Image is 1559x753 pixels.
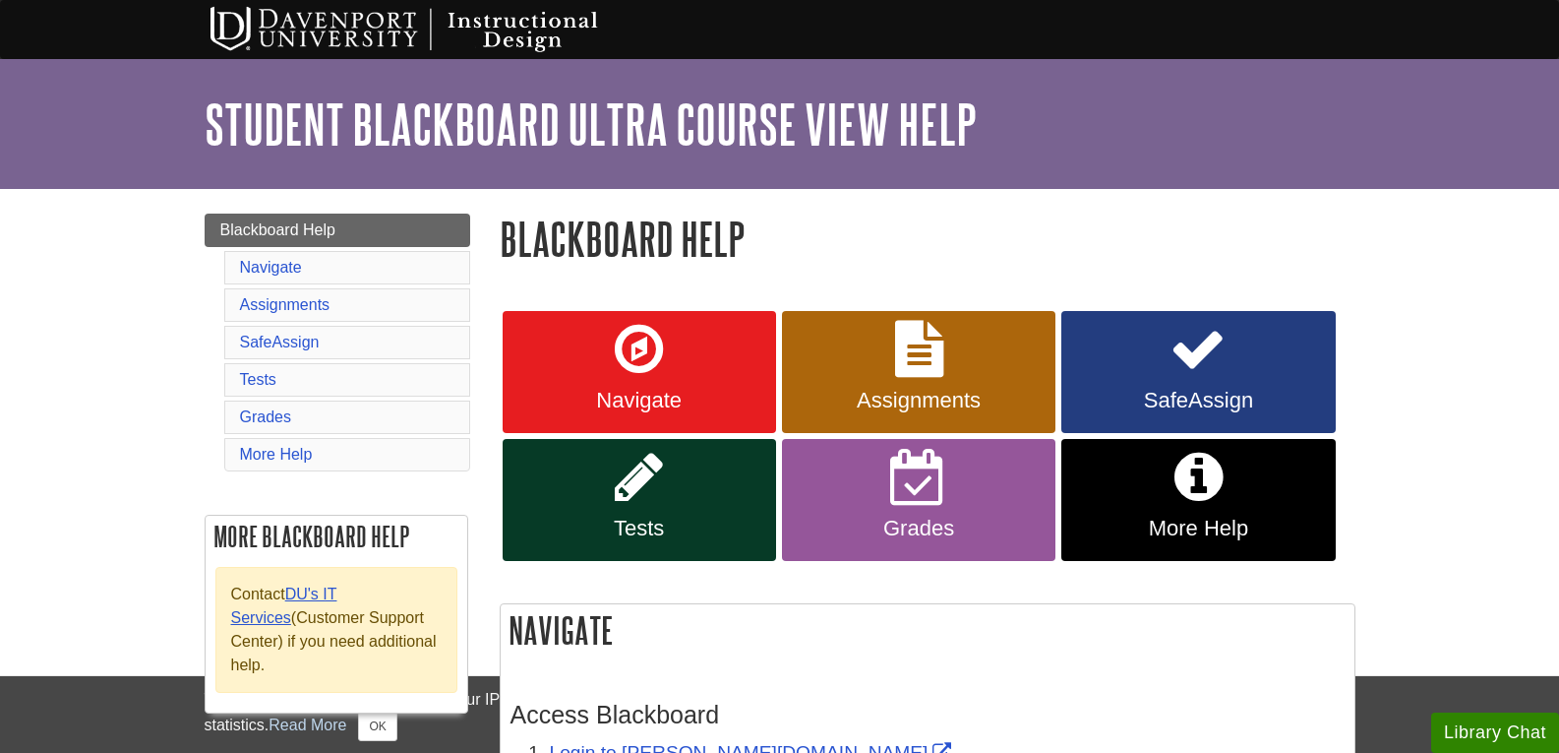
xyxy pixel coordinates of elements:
[240,408,291,425] a: Grades
[215,567,457,693] div: Contact (Customer Support Center) if you need additional help.
[205,214,470,247] a: Blackboard Help
[501,604,1354,657] h2: Navigate
[220,221,335,238] span: Blackboard Help
[782,439,1055,561] a: Grades
[1431,713,1559,753] button: Library Chat
[517,516,761,541] span: Tests
[782,311,1055,433] a: Assignments
[206,516,467,557] h2: More Blackboard Help
[1076,388,1320,413] span: SafeAssign
[1061,311,1335,433] a: SafeAssign
[240,259,302,276] a: Navigate
[510,701,1345,729] h3: Access Blackboard
[1076,516,1320,541] span: More Help
[240,446,313,463] a: More Help
[503,439,776,561] a: Tests
[240,371,276,388] a: Tests
[205,94,977,155] a: Student Blackboard Ultra Course View Help
[195,5,667,54] img: Davenport University Instructional Design
[500,214,1355,264] h1: Blackboard Help
[240,296,330,313] a: Assignments
[517,388,761,413] span: Navigate
[797,516,1041,541] span: Grades
[240,334,320,350] a: SafeAssign
[1061,439,1335,561] a: More Help
[797,388,1041,413] span: Assignments
[503,311,776,433] a: Navigate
